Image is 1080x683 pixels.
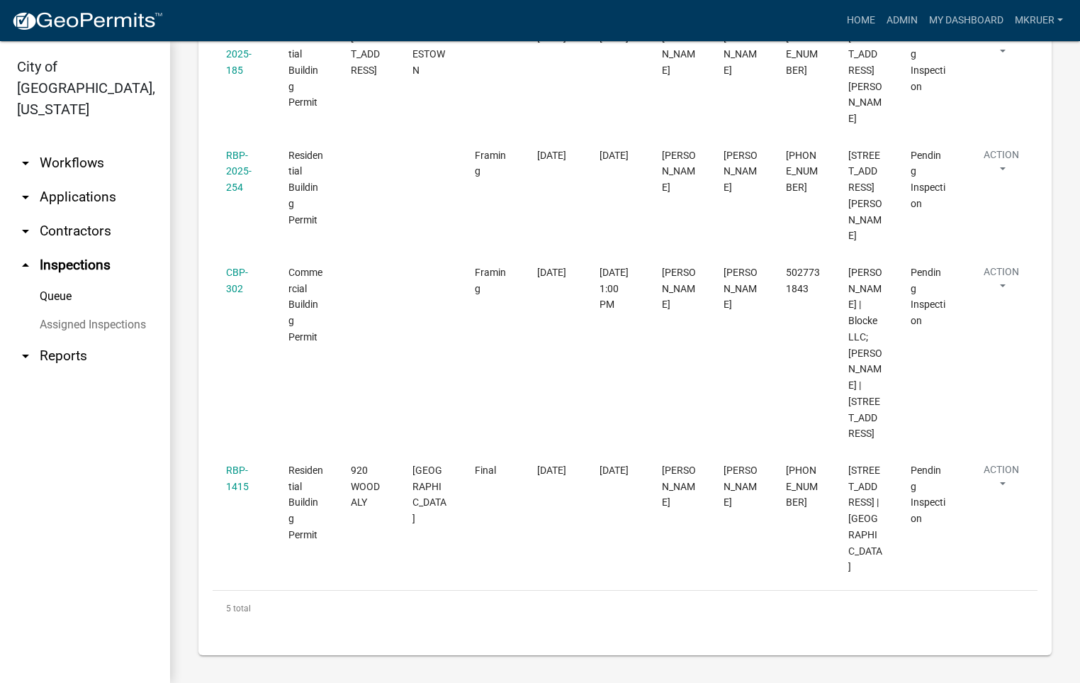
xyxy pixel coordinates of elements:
[923,7,1009,34] a: My Dashboard
[786,32,818,76] span: 502-616-5598
[17,348,34,365] i: arrow_drop_down
[786,465,818,509] span: 502-333-4792
[600,462,634,479] div: [DATE]
[911,267,945,326] span: Pending Inspection
[17,223,34,240] i: arrow_drop_down
[475,150,506,177] span: Framing
[475,267,506,294] span: Framing
[226,465,249,492] a: RBP-1415
[537,150,566,161] span: 09/24/2025
[848,150,882,242] span: 7992 Stacy Springs Boulevard | Lot 504
[288,267,322,343] span: Commercial Building Permit
[537,465,566,476] span: 09/24/2025
[288,32,323,108] span: Residential Building Permit
[351,465,380,509] span: 920 WOOD ALY
[972,148,1030,183] button: Action
[226,32,252,76] a: RBP-2025-185
[288,150,323,226] span: Residential Building Permit
[724,32,758,76] span: TROY
[881,7,923,34] a: Admin
[972,462,1030,498] button: Action
[911,32,945,91] span: Pending Inspection
[848,465,882,573] span: 920 Wood Aly Jeffersonville | Lot
[911,150,945,209] span: Pending Inspection
[226,150,252,194] a: RBP-2025-254
[17,189,34,206] i: arrow_drop_down
[972,30,1030,65] button: Action
[213,591,1037,626] div: 5 total
[1009,7,1069,34] a: mkruer
[848,267,882,440] span: Jesse Garcia | Blocke LLC; Paul Clements | 300 International Drive, Jeffersonville, IN 47130
[351,32,383,76] span: 5703 JENN WAY COURT
[288,465,323,540] span: Residential Building Permit
[786,150,818,194] span: 502-616-5598
[972,265,1030,300] button: Action
[17,257,34,274] i: arrow_drop_up
[662,32,696,76] span: Mike Kruer
[600,265,634,313] div: [DATE] 1:00 PM
[841,7,881,34] a: Home
[662,150,696,194] span: Mike Kruer
[724,267,758,311] span: Mike Kruer
[475,465,496,476] span: Final
[226,267,248,294] a: CBP-302
[911,465,945,524] span: Pending Inspection
[662,465,696,509] span: Mike Kruer
[786,267,820,294] span: 5027731843
[600,148,634,164] div: [DATE]
[724,150,758,194] span: TROY
[537,267,566,278] span: 09/24/2025
[17,155,34,172] i: arrow_drop_down
[724,465,758,509] span: DAVID
[412,32,445,76] span: CHARLESTOWN
[662,267,696,311] span: Mike Kruer
[412,465,446,524] span: JEFFERSONVILLE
